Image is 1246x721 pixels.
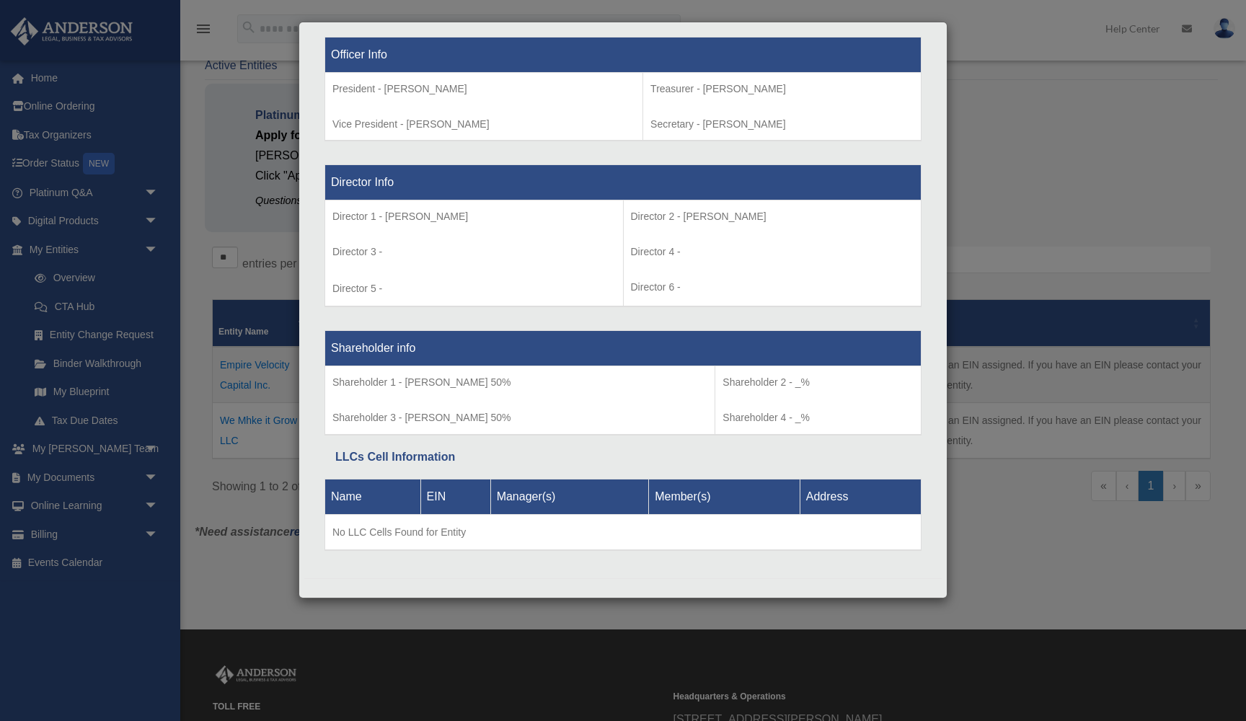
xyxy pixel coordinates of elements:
[332,373,707,392] p: Shareholder 1 - [PERSON_NAME] 50%
[631,243,914,261] p: Director 4 -
[420,479,490,514] th: EIN
[723,373,914,392] p: Shareholder 2 - _%
[335,447,911,467] div: LLCs Cell Information
[325,165,922,200] th: Director Info
[332,115,635,133] p: Vice President - [PERSON_NAME]
[325,331,922,366] th: Shareholder info
[631,208,914,226] p: Director 2 - [PERSON_NAME]
[723,409,914,427] p: Shareholder 4 - _%
[325,479,421,514] th: Name
[631,278,914,296] p: Director 6 -
[490,479,649,514] th: Manager(s)
[800,479,921,514] th: Address
[325,37,922,72] th: Officer Info
[332,80,635,98] p: President - [PERSON_NAME]
[650,80,914,98] p: Treasurer - [PERSON_NAME]
[649,479,800,514] th: Member(s)
[650,115,914,133] p: Secretary - [PERSON_NAME]
[332,243,616,261] p: Director 3 -
[325,200,624,307] td: Director 5 -
[332,208,616,226] p: Director 1 - [PERSON_NAME]
[325,514,922,550] td: No LLC Cells Found for Entity
[332,409,707,427] p: Shareholder 3 - [PERSON_NAME] 50%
